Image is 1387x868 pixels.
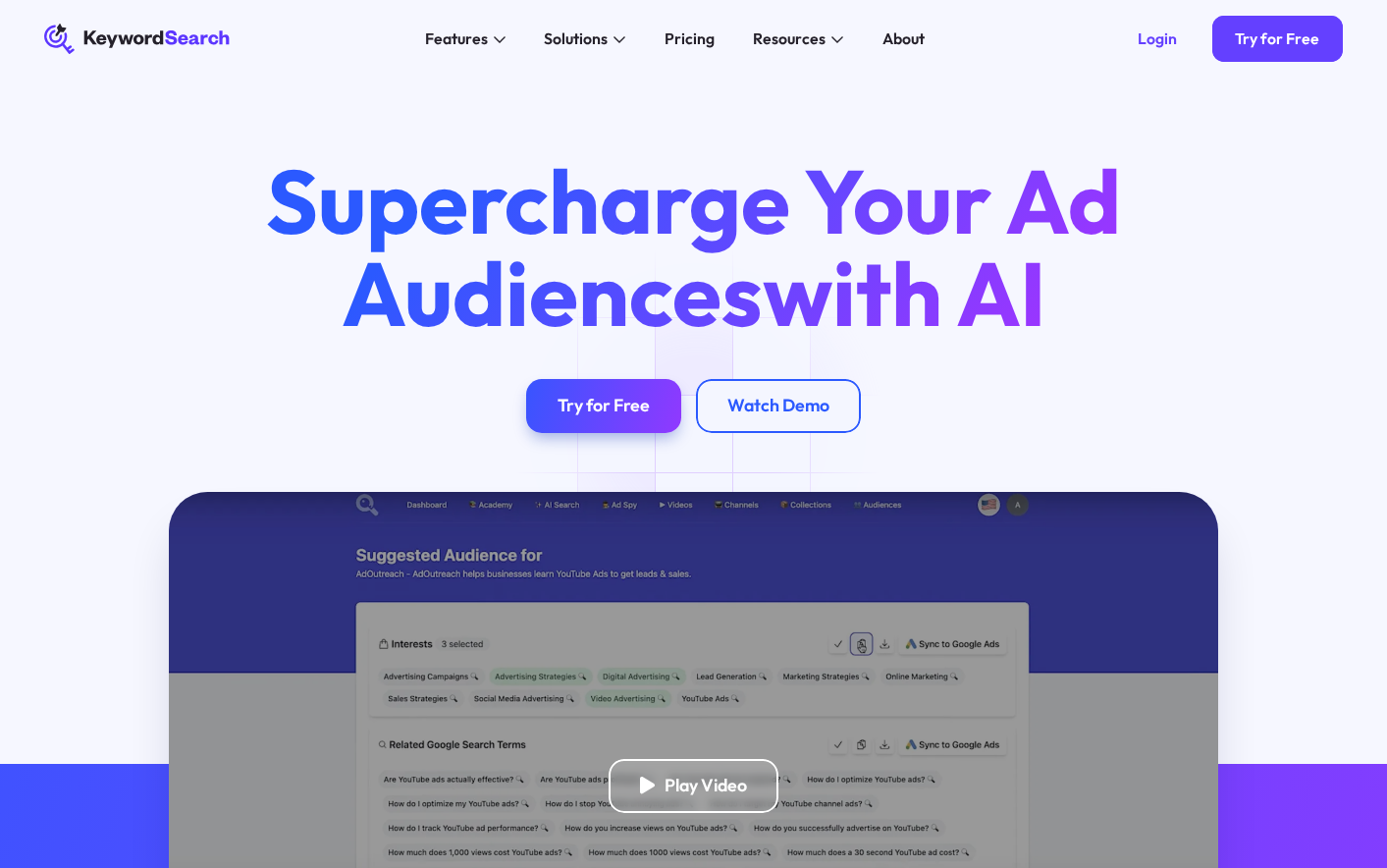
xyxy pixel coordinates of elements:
div: About [882,27,925,51]
a: Login [1114,16,1200,63]
div: Solutions [544,27,608,51]
a: Try for Free [526,379,680,433]
div: Login [1138,29,1177,49]
div: Play Video [665,775,747,796]
div: Resources [753,27,826,51]
div: Pricing [665,27,715,51]
a: Try for Free [1212,16,1344,63]
div: Try for Free [558,395,650,416]
div: Watch Demo [727,395,829,416]
div: Features [425,27,488,51]
a: Pricing [653,24,726,55]
div: Try for Free [1235,29,1319,49]
h1: Supercharge Your Ad Audiences [227,155,1160,340]
span: with AI [763,237,1046,350]
a: About [871,24,936,55]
